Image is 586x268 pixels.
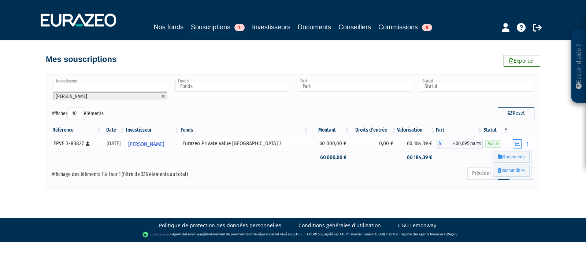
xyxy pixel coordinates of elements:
th: Investisseur: activer pour trier la colonne par ordre croissant [125,124,180,136]
th: Part: activer pour trier la colonne par ordre croissant [436,124,483,136]
th: Montant: activer pour trier la colonne par ordre croissant [309,124,350,136]
label: Afficher éléments [52,107,104,120]
select: Afficheréléments [67,107,84,120]
a: Conseillers [338,22,371,32]
span: [PERSON_NAME] [128,137,164,151]
td: 0,00 € [350,136,397,151]
span: 400,695 parts [443,139,483,148]
a: Documents [493,151,530,163]
div: [DATE] [104,140,123,147]
a: Commissions8 [378,22,432,32]
img: 1732889491-logotype_eurazeo_blanc_rvb.png [41,14,116,27]
span: [PERSON_NAME] [56,93,87,99]
span: A [436,139,443,148]
a: Conditions générales d'utilisation [298,222,381,229]
div: A - Eurazeo Private Value Europe 3 [436,139,483,148]
td: 60 184,39 € [397,136,436,151]
span: Valide [485,140,501,147]
i: Voir l'investisseur [174,137,177,151]
div: EPVE 3-83827 [53,140,99,147]
i: [Français] Personne physique [86,142,90,146]
div: - Agent de (établissement de paiement dont le siège social est situé au [STREET_ADDRESS], agréé p... [7,231,579,238]
a: Investisseurs [252,22,290,32]
td: 60 000,00 € [309,136,350,151]
a: Nos fonds [154,22,183,32]
span: 1 [234,24,245,31]
a: Exporter [504,55,540,67]
th: Fonds: activer pour trier la colonne par ordre croissant [180,124,309,136]
p: Besoin d'aide ? [575,33,583,99]
td: 60 184,39 € [397,151,436,164]
th: Date: activer pour trier la colonne par ordre croissant [102,124,125,136]
div: Affichage des éléments 1 à 1 sur 1 (filtré de 336 éléments au total) [52,166,246,178]
a: Registre des agents financiers (Regafi) [400,232,457,236]
a: Politique de protection des données personnelles [159,222,281,229]
img: logo-lemonway.png [142,231,171,238]
a: [PERSON_NAME] [125,136,180,151]
h4: Mes souscriptions [46,55,116,64]
td: 60 000,00 € [309,151,350,164]
a: Rachat libre [493,165,530,177]
a: Lemonway [186,232,203,236]
div: Eurazeo Private Value [GEOGRAPHIC_DATA] 3 [182,140,306,147]
button: Reset [498,107,534,119]
a: Souscriptions1 [191,22,245,33]
span: 8 [422,24,432,31]
th: Droits d'entrée: activer pour trier la colonne par ordre croissant [350,124,397,136]
th: Valorisation: activer pour trier la colonne par ordre croissant [397,124,436,136]
th: Statut : activer pour trier la colonne par ordre d&eacute;croissant [483,124,509,136]
a: Documents [298,22,331,32]
a: CGU Lemonway [398,222,436,229]
th: Référence : activer pour trier la colonne par ordre croissant [52,124,102,136]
